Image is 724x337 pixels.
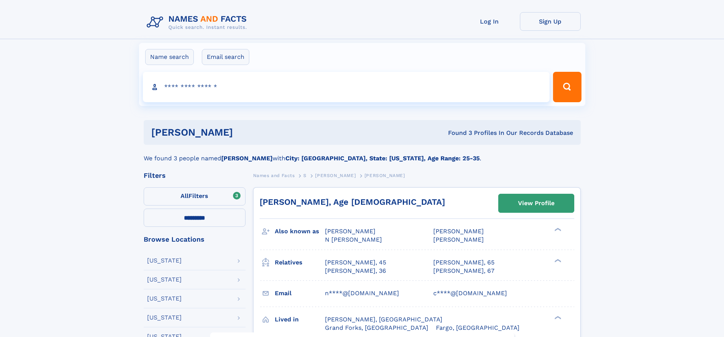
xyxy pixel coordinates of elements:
div: ❯ [553,315,562,320]
div: [US_STATE] [147,277,182,283]
a: [PERSON_NAME], 36 [325,267,386,275]
b: City: [GEOGRAPHIC_DATA], State: [US_STATE], Age Range: 25-35 [285,155,480,162]
span: N [PERSON_NAME] [325,236,382,243]
h3: Lived in [275,313,325,326]
h3: Email [275,287,325,300]
a: View Profile [499,194,574,212]
span: Grand Forks, [GEOGRAPHIC_DATA] [325,324,428,331]
span: [PERSON_NAME] [364,173,405,178]
span: Fargo, [GEOGRAPHIC_DATA] [436,324,520,331]
span: [PERSON_NAME], [GEOGRAPHIC_DATA] [325,316,442,323]
a: Names and Facts [253,171,295,180]
a: [PERSON_NAME], 67 [433,267,494,275]
h3: Also known as [275,225,325,238]
a: [PERSON_NAME], Age [DEMOGRAPHIC_DATA] [260,197,445,207]
div: View Profile [518,195,554,212]
b: [PERSON_NAME] [221,155,272,162]
a: [PERSON_NAME], 65 [433,258,494,267]
div: Found 3 Profiles In Our Records Database [341,129,573,137]
div: [US_STATE] [147,296,182,302]
a: Sign Up [520,12,581,31]
button: Search Button [553,72,581,102]
a: [PERSON_NAME], 45 [325,258,386,267]
span: [PERSON_NAME] [433,236,484,243]
a: Log In [459,12,520,31]
label: Filters [144,187,246,206]
label: Email search [202,49,249,65]
div: [US_STATE] [147,315,182,321]
div: ❯ [553,227,562,232]
span: S [303,173,307,178]
label: Name search [145,49,194,65]
div: Browse Locations [144,236,246,243]
span: [PERSON_NAME] [433,228,484,235]
span: All [181,192,189,199]
input: search input [143,72,550,102]
a: S [303,171,307,180]
div: We found 3 people named with . [144,145,581,163]
h1: [PERSON_NAME] [151,128,341,137]
span: [PERSON_NAME] [315,173,356,178]
h3: Relatives [275,256,325,269]
div: Filters [144,172,246,179]
div: [US_STATE] [147,258,182,264]
img: Logo Names and Facts [144,12,253,33]
a: [PERSON_NAME] [315,171,356,180]
div: ❯ [553,258,562,263]
span: [PERSON_NAME] [325,228,375,235]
